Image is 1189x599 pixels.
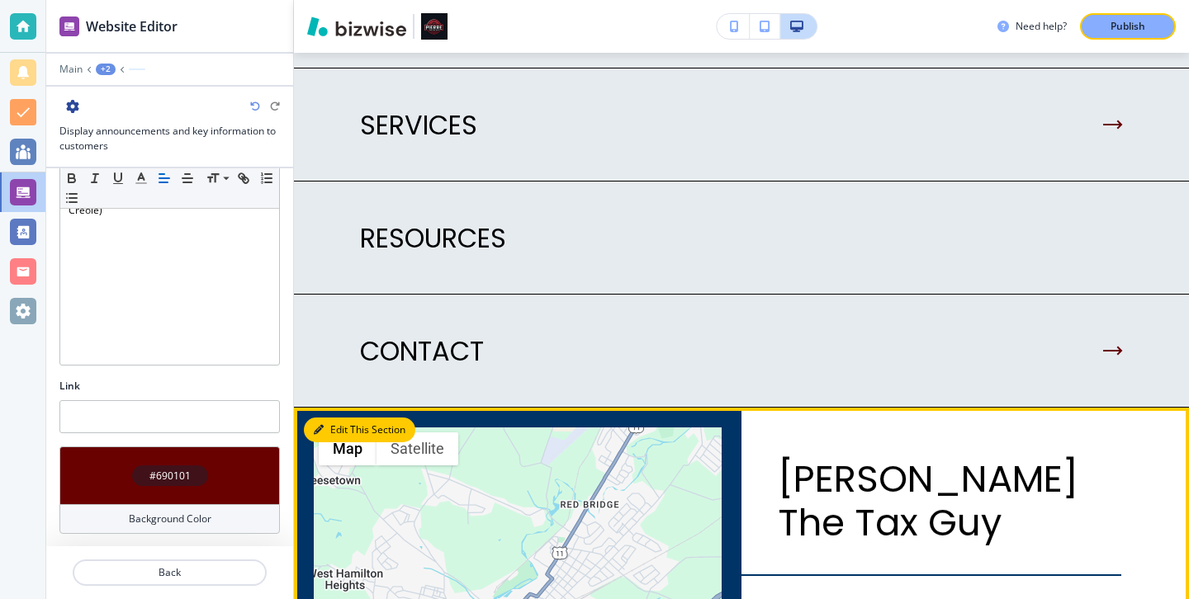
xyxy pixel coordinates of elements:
[59,446,280,534] button: #690101Background Color
[360,336,484,367] p: CONTACT
[74,565,265,580] p: Back
[421,13,448,40] img: Your Logo
[377,432,458,465] button: Show satellite imagery
[319,432,377,465] button: Show street map
[307,17,406,36] img: Bizwise Logo
[360,110,477,141] p: SERVICES
[86,17,178,36] h2: Website Editor
[1080,13,1176,40] button: Publish
[96,64,116,75] button: +2
[149,469,191,483] h4: #690101
[59,17,79,36] img: editor icon
[59,124,280,153] h3: Display announcements and key information to customers
[129,512,211,526] h4: Background Color
[59,379,80,394] h2: Link
[59,64,83,75] button: Main
[1016,19,1067,34] h3: Need help?
[1111,19,1145,34] p: Publish
[73,559,267,586] button: Back
[360,223,506,254] p: RESOURCES
[778,457,1121,545] p: [PERSON_NAME] The Tax Guy
[304,417,415,442] button: Edit This Section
